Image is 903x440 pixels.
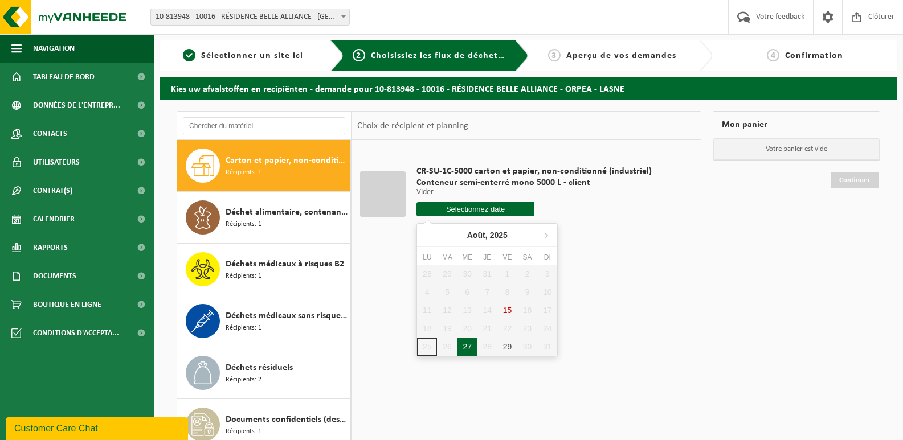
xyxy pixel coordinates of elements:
[177,295,351,347] button: Déchets médicaux sans risque B1 Récipients: 1
[517,252,537,263] div: Sa
[226,361,293,375] span: Déchets résiduels
[33,91,120,120] span: Données de l'entrepr...
[226,167,261,178] span: Récipients: 1
[183,117,345,134] input: Chercher du matériel
[177,140,351,192] button: Carton et papier, non-conditionné (industriel) Récipients: 1
[226,154,348,167] span: Carton et papier, non-conditionné (industriel)
[201,51,303,60] span: Sélectionner un site ici
[457,338,477,356] div: 27
[177,192,351,244] button: Déchet alimentaire, contenant des produits d'origine animale, non emballé, catégorie 3 Récipients: 1
[371,51,561,60] span: Choisissiez les flux de déchets et récipients
[33,63,95,91] span: Tableau de bord
[490,231,508,239] i: 2025
[226,375,261,385] span: Récipients: 2
[548,49,561,61] span: 3
[33,34,75,63] span: Navigation
[785,51,843,60] span: Confirmation
[767,49,779,61] span: 4
[33,290,101,319] span: Boutique en ligne
[463,226,512,244] div: Août,
[537,252,557,263] div: Di
[437,252,457,263] div: Ma
[353,49,365,61] span: 2
[831,172,879,188] a: Continuer
[566,51,676,60] span: Aperçu de vos demandes
[33,233,68,262] span: Rapports
[160,77,897,99] h2: Kies uw afvalstoffen en recipiënten - demande pour 10-813948 - 10016 - RÉSIDENCE BELLE ALLIANCE -...
[226,309,348,323] span: Déchets médicaux sans risque B1
[226,257,344,271] span: Déchets médicaux à risques B2
[457,252,477,263] div: Me
[177,347,351,399] button: Déchets résiduels Récipients: 2
[417,252,437,263] div: Lu
[183,49,195,61] span: 1
[416,177,652,188] span: Conteneur semi-enterré mono 5000 L - client
[477,252,497,263] div: Je
[416,188,652,196] p: Vider
[151,9,349,25] span: 10-813948 - 10016 - RÉSIDENCE BELLE ALLIANCE - ORPEA - LASNE
[226,426,261,437] span: Récipients: 1
[33,205,75,233] span: Calendrier
[150,9,350,26] span: 10-813948 - 10016 - RÉSIDENCE BELLE ALLIANCE - ORPEA - LASNE
[33,148,80,176] span: Utilisateurs
[33,176,72,205] span: Contrat(s)
[713,111,880,138] div: Mon panier
[497,252,517,263] div: Ve
[33,262,76,290] span: Documents
[6,415,190,440] iframe: chat widget
[226,323,261,334] span: Récipients: 1
[226,205,348,219] span: Déchet alimentaire, contenant des produits d'origine animale, non emballé, catégorie 3
[165,49,321,63] a: 1Sélectionner un site ici
[226,271,261,282] span: Récipients: 1
[416,166,652,177] span: CR-SU-1C-5000 carton et papier, non-conditionné (industriel)
[713,138,880,160] p: Votre panier est vide
[226,219,261,230] span: Récipients: 1
[33,120,67,148] span: Contacts
[416,202,534,216] input: Sélectionnez date
[497,338,517,356] div: 29
[33,319,119,347] span: Conditions d'accepta...
[352,112,474,140] div: Choix de récipient et planning
[177,244,351,295] button: Déchets médicaux à risques B2 Récipients: 1
[226,413,348,426] span: Documents confidentiels (destruction - recyclage)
